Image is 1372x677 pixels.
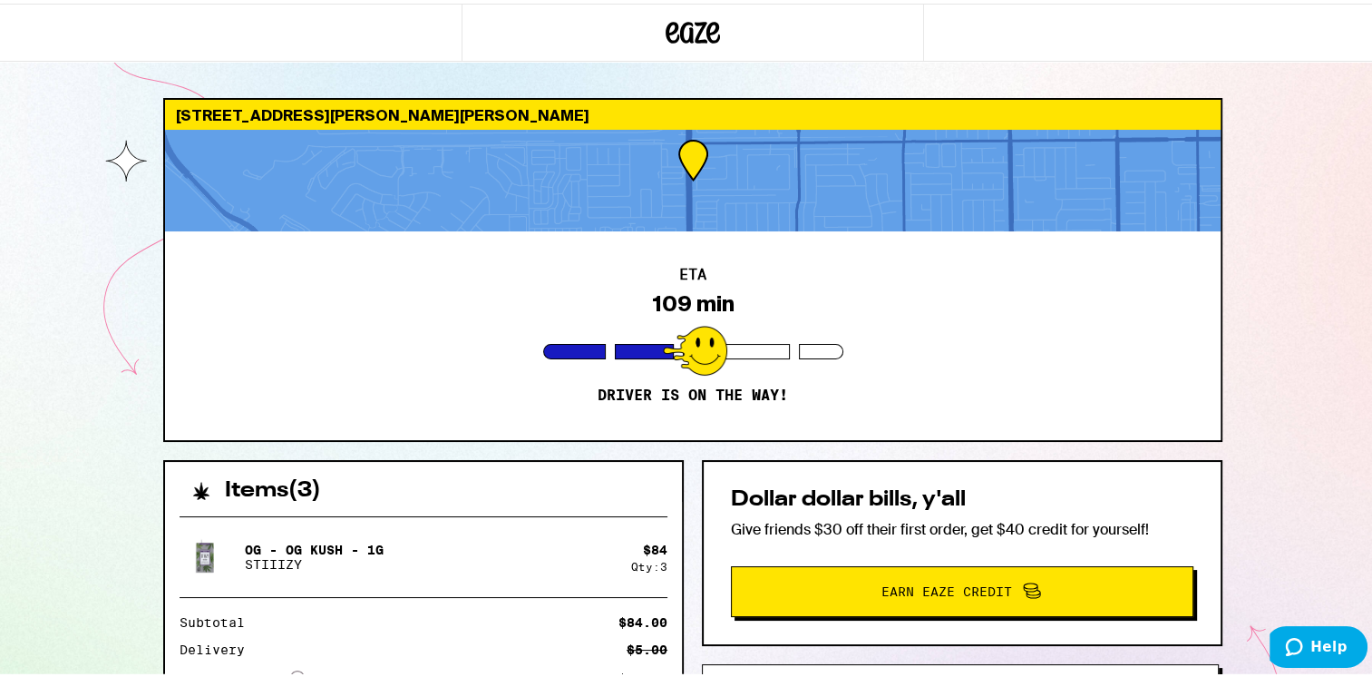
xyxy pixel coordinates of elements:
[180,640,258,652] div: Delivery
[643,539,667,554] div: $ 84
[598,383,788,401] p: Driver is on the way!
[679,264,706,279] h2: ETA
[731,486,1193,507] h2: Dollar dollar bills, y'all
[180,613,258,625] div: Subtotal
[618,613,667,625] div: $84.00
[731,563,1193,613] button: Earn Eaze Credit
[225,476,321,498] h2: Items ( 3 )
[165,96,1221,126] div: [STREET_ADDRESS][PERSON_NAME][PERSON_NAME]
[652,288,735,313] div: 109 min
[1270,623,1367,668] iframe: Opens a widget where you can find more information
[245,539,384,554] p: OG - OG Kush - 1g
[731,516,1193,535] p: Give friends $30 off their first order, get $40 credit for yourself!
[881,582,1012,594] span: Earn Eaze Credit
[631,557,667,569] div: Qty: 3
[627,640,667,652] div: $5.00
[245,554,384,568] p: STIIIZY
[180,528,230,579] img: STIIIZY - OG - OG Kush - 1g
